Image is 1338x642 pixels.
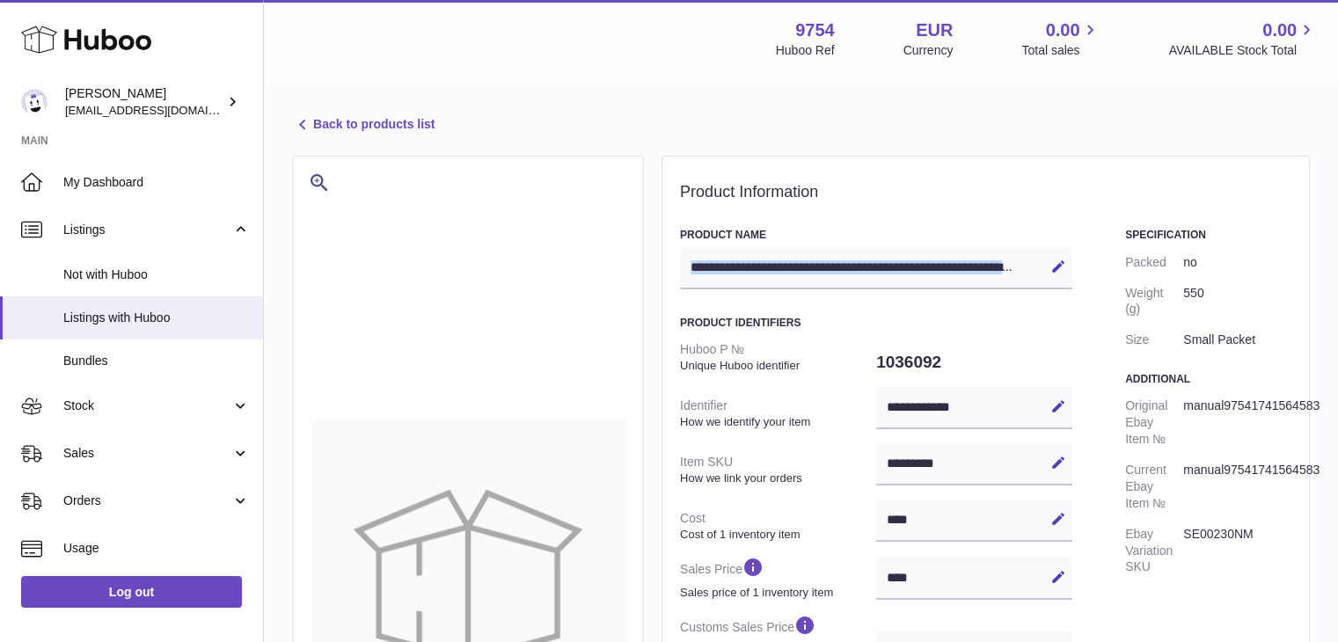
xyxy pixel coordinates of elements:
dt: Ebay Variation SKU [1125,519,1183,583]
h2: Product Information [680,183,1291,202]
span: Sales [63,445,231,462]
dt: Cost [680,503,876,549]
div: [PERSON_NAME] [65,85,223,119]
a: Log out [21,576,242,608]
span: Listings [63,222,231,238]
div: Currency [903,42,954,59]
dd: 550 [1183,278,1291,325]
strong: How we identify your item [680,414,872,430]
span: Listings with Huboo [63,310,250,326]
strong: EUR [916,18,953,42]
span: AVAILABLE Stock Total [1168,42,1317,59]
span: [EMAIL_ADDRESS][DOMAIN_NAME] [65,103,259,117]
dt: Identifier [680,390,876,436]
span: Not with Huboo [63,266,250,283]
div: Huboo Ref [776,42,835,59]
span: Stock [63,398,231,414]
dt: Item SKU [680,447,876,492]
img: internalAdmin-9754@internal.huboo.com [21,89,48,115]
strong: Unique Huboo identifier [680,358,872,374]
strong: 9754 [795,18,835,42]
strong: Sales price of 1 inventory item [680,585,872,601]
span: Usage [63,540,250,557]
dt: Size [1125,325,1183,355]
h3: Additional [1125,372,1291,386]
span: Orders [63,492,231,509]
dd: 1036092 [876,344,1072,381]
dt: Sales Price [680,549,876,607]
a: Back to products list [292,114,435,135]
dt: Weight (g) [1125,278,1183,325]
span: My Dashboard [63,174,250,191]
dd: manual97541741564583 [1183,390,1291,455]
dd: manual97541741564583 [1183,455,1291,519]
a: 0.00 Total sales [1021,18,1100,59]
h3: Specification [1125,228,1291,242]
dt: Original Ebay Item № [1125,390,1183,455]
strong: Cost of 1 inventory item [680,527,872,543]
span: Total sales [1021,42,1100,59]
a: 0.00 AVAILABLE Stock Total [1168,18,1317,59]
span: 0.00 [1046,18,1080,42]
dd: SE00230NM [1183,519,1291,583]
dt: Packed [1125,247,1183,278]
dt: Huboo P № [680,334,876,380]
h3: Product Name [680,228,1072,242]
span: 0.00 [1262,18,1297,42]
strong: How we link your orders [680,471,872,486]
h3: Product Identifiers [680,316,1072,330]
dt: Current Ebay Item № [1125,455,1183,519]
span: Bundles [63,353,250,369]
dd: Small Packet [1183,325,1291,355]
dd: no [1183,247,1291,278]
